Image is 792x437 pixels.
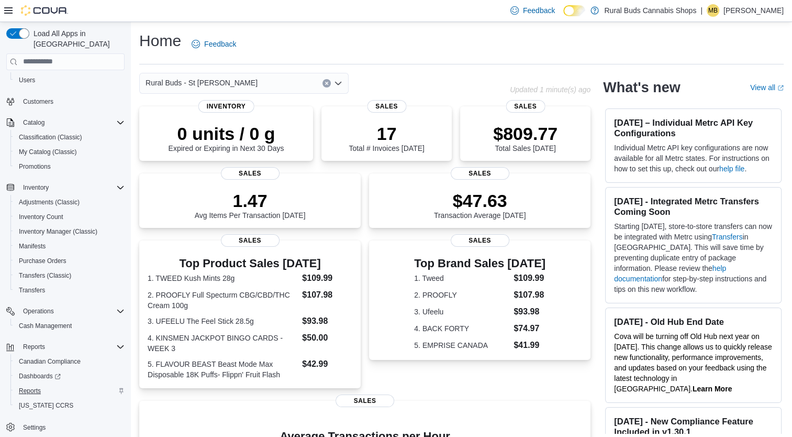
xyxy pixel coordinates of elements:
[139,30,181,51] h1: Home
[19,227,97,236] span: Inventory Manager (Classic)
[19,357,81,366] span: Canadian Compliance
[434,190,526,220] div: Transaction Average [DATE]
[21,5,68,16] img: Cova
[336,395,394,407] span: Sales
[614,117,773,138] h3: [DATE] – Individual Metrc API Key Configurations
[414,340,509,351] dt: 5. EMPRISE CANADA
[2,419,129,434] button: Settings
[302,272,352,285] dd: $109.99
[15,74,125,86] span: Users
[367,100,406,113] span: Sales
[19,181,125,194] span: Inventory
[2,180,129,195] button: Inventory
[2,94,129,109] button: Customers
[493,123,557,152] div: Total Sales [DATE]
[708,4,718,17] span: MB
[700,4,702,17] p: |
[10,224,129,239] button: Inventory Manager (Classic)
[614,316,773,327] h3: [DATE] - Old Hub End Date
[15,269,125,282] span: Transfers (Classic)
[221,234,280,247] span: Sales
[302,358,352,370] dd: $42.99
[19,305,125,318] span: Operations
[15,196,125,209] span: Adjustments (Classic)
[10,398,129,413] button: [US_STATE] CCRS
[302,315,352,327] dd: $93.98
[19,322,72,330] span: Cash Management
[148,333,298,354] dt: 4. KINSMEN JACKPOT BINGO CARDS - WEEK 3
[15,255,71,267] a: Purchase Orders
[10,268,129,283] button: Transfers (Classic)
[414,273,509,283] dt: 1. Tweed
[10,354,129,369] button: Canadian Compliance
[15,240,50,253] a: Manifests
[19,271,71,280] span: Transfers (Classic)
[19,242,46,250] span: Manifests
[148,257,352,270] h3: Top Product Sales [DATE]
[148,273,298,283] dt: 1. TWEED Kush Mints 28g
[614,264,726,283] a: help documentation
[15,284,125,297] span: Transfers
[10,254,129,268] button: Purchase Orders
[15,196,84,209] a: Adjustments (Classic)
[19,116,49,129] button: Catalog
[195,190,306,220] div: Avg Items Per Transaction [DATE]
[23,183,49,192] span: Inventory
[15,240,125,253] span: Manifests
[614,416,773,437] h3: [DATE] - New Compliance Feature Included in v1.30.1
[322,79,331,88] button: Clear input
[19,116,125,129] span: Catalog
[707,4,719,17] div: Michelle Brusse
[2,304,129,319] button: Operations
[19,421,50,434] a: Settings
[15,269,75,282] a: Transfers (Classic)
[334,79,342,88] button: Open list of options
[23,97,53,106] span: Customers
[23,118,44,127] span: Catalog
[169,123,284,144] p: 0 units / 0 g
[15,225,102,238] a: Inventory Manager (Classic)
[15,399,125,412] span: Washington CCRS
[19,341,125,353] span: Reports
[23,423,46,432] span: Settings
[10,239,129,254] button: Manifests
[15,255,125,267] span: Purchase Orders
[15,160,55,173] a: Promotions
[451,167,509,180] span: Sales
[15,74,39,86] a: Users
[349,123,424,152] div: Total # Invoices [DATE]
[19,387,41,395] span: Reports
[195,190,306,211] p: 1.47
[10,319,129,333] button: Cash Management
[148,290,298,311] dt: 2. PROOFLY Full Specturm CBG/CBD/THC Cream 100g
[15,211,125,223] span: Inventory Count
[15,160,125,173] span: Promotions
[10,159,129,174] button: Promotions
[10,145,129,159] button: My Catalog (Classic)
[614,332,772,393] span: Cova will be turning off Old Hub next year on [DATE]. This change allows us to quickly release ne...
[2,340,129,354] button: Reports
[204,39,236,49] span: Feedback
[29,28,125,49] span: Load All Apps in [GEOGRAPHIC_DATA]
[10,283,129,298] button: Transfers
[414,307,509,317] dt: 3. Ufeelu
[451,234,509,247] span: Sales
[15,385,45,397] a: Reports
[712,233,743,241] a: Transfers
[19,198,80,206] span: Adjustments (Classic)
[19,305,58,318] button: Operations
[15,385,125,397] span: Reports
[15,320,125,332] span: Cash Management
[19,213,63,221] span: Inventory Count
[19,401,73,410] span: [US_STATE] CCRS
[603,79,680,96] h2: What's new
[2,115,129,130] button: Catalog
[19,133,82,141] span: Classification (Classic)
[15,211,68,223] a: Inventory Count
[750,83,784,92] a: View allExternal link
[693,385,732,393] strong: Learn More
[10,130,129,145] button: Classification (Classic)
[19,286,45,294] span: Transfers
[349,123,424,144] p: 17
